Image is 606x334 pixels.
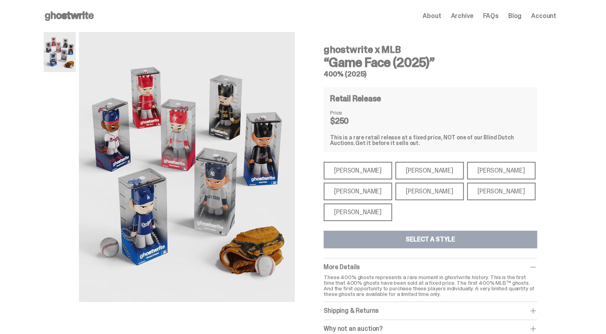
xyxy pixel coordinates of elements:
span: More Details [324,263,360,271]
a: Account [531,13,556,19]
img: MLB%20400%25%20Primary%20Image.png [44,32,76,72]
div: This is a rare retail release at a fixed price, NOT one of our Blind Dutch Auctions. [330,135,531,146]
div: Why not an auction? [324,325,537,333]
button: Select a Style [324,231,537,248]
h4: Retail Release [330,95,381,103]
div: [PERSON_NAME] [467,183,536,200]
h3: “Game Face (2025)” [324,56,537,69]
dd: $250 [330,117,370,125]
div: [PERSON_NAME] [324,183,392,200]
span: Get it before it sells out. [355,139,420,147]
img: MLB%20400%25%20Primary%20Image.png [79,32,295,302]
a: About [423,13,441,19]
a: Blog [508,13,521,19]
div: [PERSON_NAME] [324,203,392,221]
div: Shipping & Returns [324,307,537,315]
div: [PERSON_NAME] [467,162,536,179]
p: These 400% ghosts represents a rare moment in ghostwrite history. This is the first time that 400... [324,274,537,297]
dt: Price [330,110,370,115]
a: FAQs [483,13,498,19]
a: Archive [451,13,473,19]
h5: 400% (2025) [324,70,537,78]
div: [PERSON_NAME] [324,162,392,179]
div: [PERSON_NAME] [395,162,464,179]
h4: ghostwrite x MLB [324,45,537,54]
div: [PERSON_NAME] [395,183,464,200]
div: Select a Style [406,236,455,243]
